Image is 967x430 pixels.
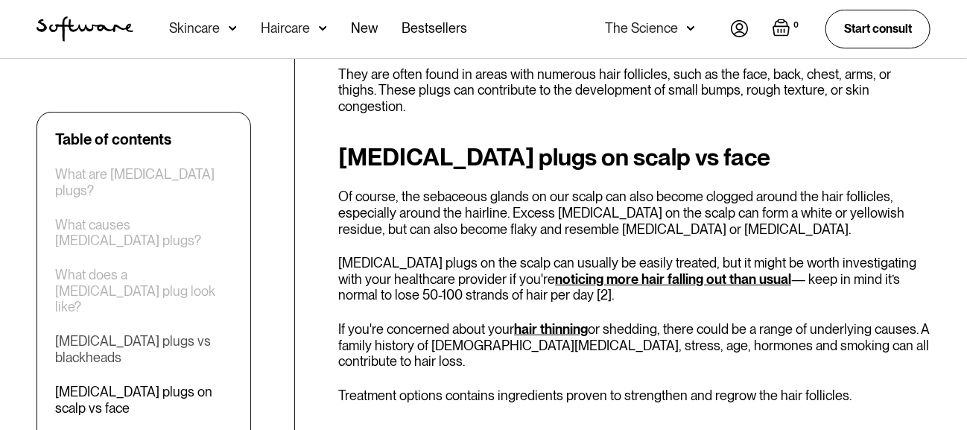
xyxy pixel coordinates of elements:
img: arrow down [229,21,237,36]
h2: [MEDICAL_DATA] plugs on scalp vs face [338,144,930,171]
a: Open empty cart [773,19,802,39]
a: [MEDICAL_DATA] plugs vs blackheads [55,333,232,365]
a: noticing more hair falling out than usual [555,271,791,287]
a: What causes [MEDICAL_DATA] plugs? [55,217,232,249]
p: [MEDICAL_DATA] plugs on the scalp can usually be easily treated, but it might be worth investigat... [338,255,930,303]
a: What does a [MEDICAL_DATA] plug look like? [55,267,232,315]
p: Of course, the sebaceous glands on our scalp can also become clogged around the hair follicles, e... [338,189,930,237]
img: arrow down [687,21,695,36]
div: Skincare [169,21,220,36]
div: 0 [790,19,802,32]
p: Treatment options contains ingredients proven to strengthen and regrow the hair follicles. [338,388,930,404]
img: arrow down [319,21,327,36]
a: What are [MEDICAL_DATA] plugs? [55,166,232,198]
p: They are often found in areas with numerous hair follicles, such as the face, back, chest, arms, ... [338,66,930,115]
a: hair thinning [514,321,588,337]
a: [MEDICAL_DATA] plugs on scalp vs face [55,384,232,416]
div: Table of contents [55,130,171,148]
div: The Science [605,21,678,36]
img: Software Logo [37,16,133,42]
a: Start consult [825,10,930,48]
p: If you're concerned about your or shedding, there could be a range of underlying causes. A family... [338,321,930,370]
div: Haircare [261,21,310,36]
a: home [37,16,133,42]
